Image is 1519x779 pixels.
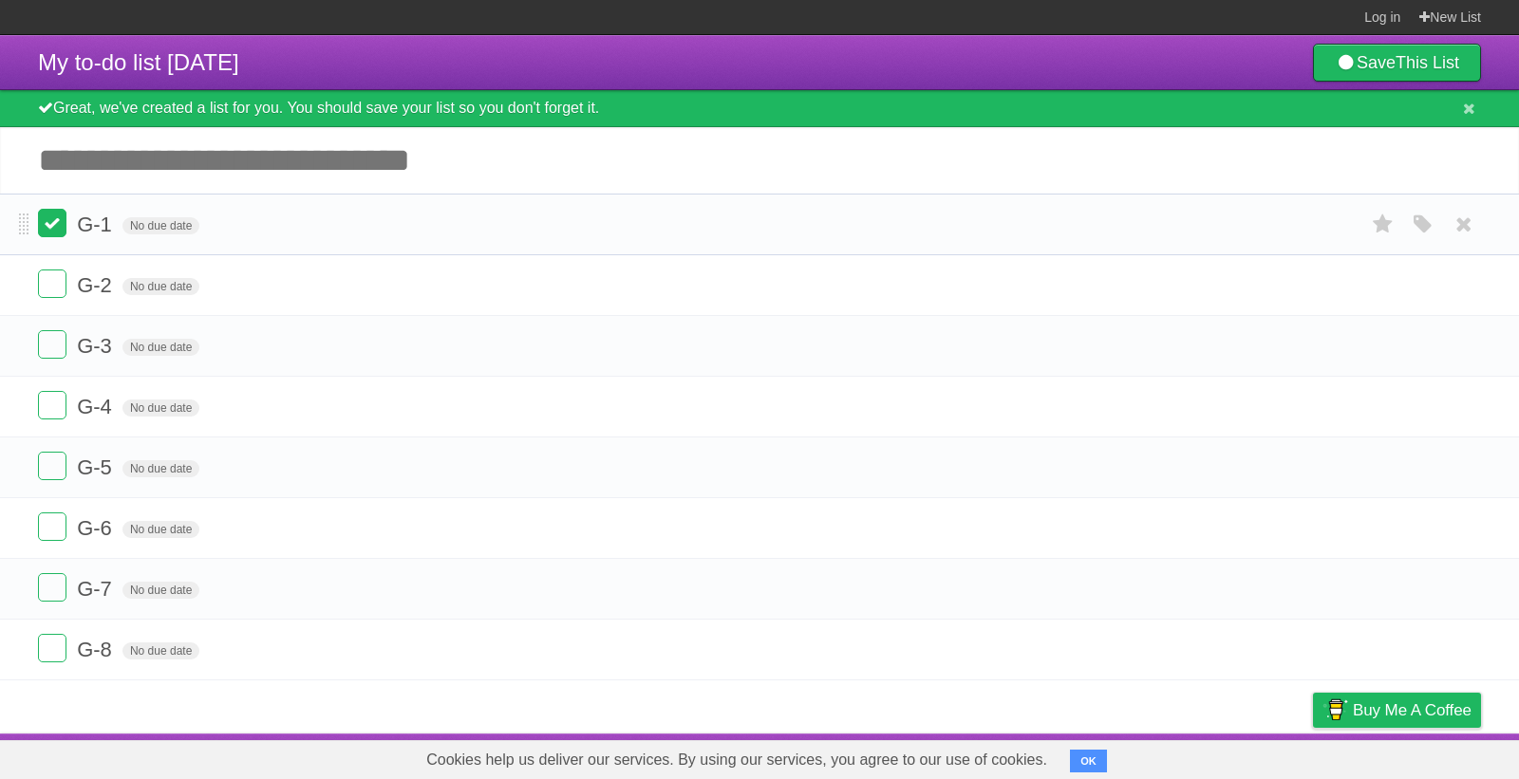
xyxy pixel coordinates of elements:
a: Suggest a feature [1361,738,1481,774]
label: Done [38,512,66,541]
span: G-1 [77,213,117,236]
span: G-6 [77,516,117,540]
span: G-2 [77,273,117,297]
span: No due date [122,460,199,477]
span: No due date [122,217,199,234]
span: Cookies help us deliver our services. By using our services, you agree to our use of cookies. [407,741,1066,779]
span: No due date [122,399,199,417]
span: No due date [122,521,199,538]
a: Privacy [1288,738,1338,774]
span: No due date [122,278,199,295]
span: No due date [122,339,199,356]
span: My to-do list [DATE] [38,49,239,75]
span: G-3 [77,334,117,358]
span: G-8 [77,638,117,661]
b: This List [1396,53,1459,72]
a: About [1060,738,1100,774]
a: Buy me a coffee [1313,693,1481,728]
a: Terms [1224,738,1266,774]
label: Done [38,330,66,359]
label: Done [38,391,66,419]
span: G-4 [77,395,117,418]
label: Done [38,209,66,237]
label: Done [38,269,66,298]
span: G-7 [77,577,117,601]
label: Done [38,634,66,662]
span: No due date [122,642,199,659]
span: No due date [122,582,199,599]
button: OK [1070,750,1107,772]
span: Buy me a coffee [1353,694,1472,727]
label: Done [38,452,66,480]
a: SaveThis List [1313,44,1481,82]
span: G-5 [77,455,117,479]
a: Developers [1123,738,1200,774]
img: Buy me a coffee [1322,694,1348,726]
label: Done [38,573,66,602]
label: Star task [1365,209,1401,240]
